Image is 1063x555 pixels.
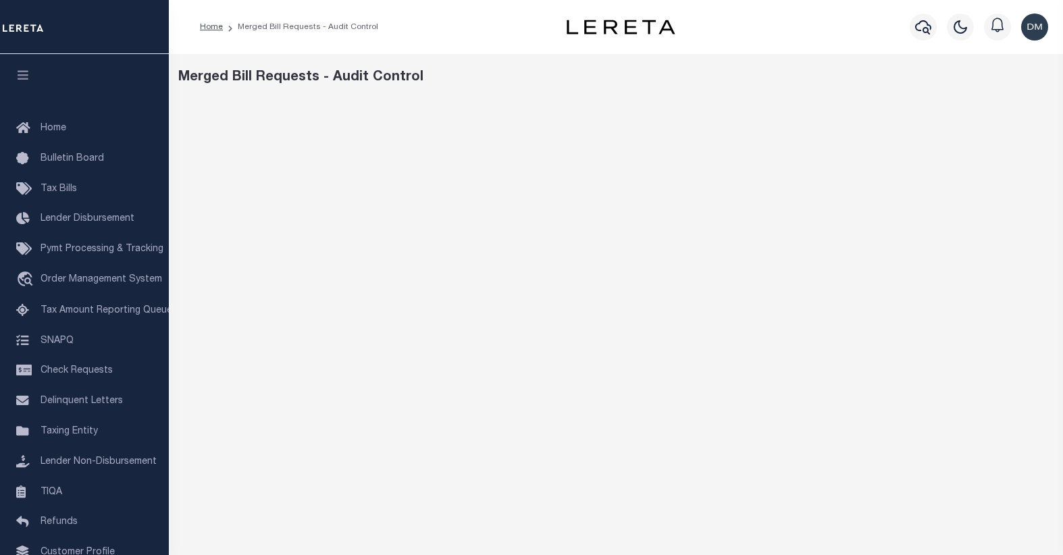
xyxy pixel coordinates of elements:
[41,244,163,254] span: Pymt Processing & Tracking
[41,124,66,133] span: Home
[41,275,162,284] span: Order Management System
[41,457,157,467] span: Lender Non-Disbursement
[41,184,77,194] span: Tax Bills
[41,214,134,223] span: Lender Disbursement
[41,487,62,496] span: TIQA
[16,271,38,289] i: travel_explore
[41,366,113,375] span: Check Requests
[41,396,123,406] span: Delinquent Letters
[41,517,78,527] span: Refunds
[200,23,223,31] a: Home
[567,20,675,34] img: logo-dark.svg
[223,21,378,33] li: Merged Bill Requests - Audit Control
[41,427,98,436] span: Taxing Entity
[41,306,172,315] span: Tax Amount Reporting Queue
[178,68,1054,88] div: Merged Bill Requests - Audit Control
[41,336,74,345] span: SNAPQ
[1021,14,1048,41] img: svg+xml;base64,PHN2ZyB4bWxucz0iaHR0cDovL3d3dy53My5vcmcvMjAwMC9zdmciIHBvaW50ZXItZXZlbnRzPSJub25lIi...
[41,154,104,163] span: Bulletin Board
